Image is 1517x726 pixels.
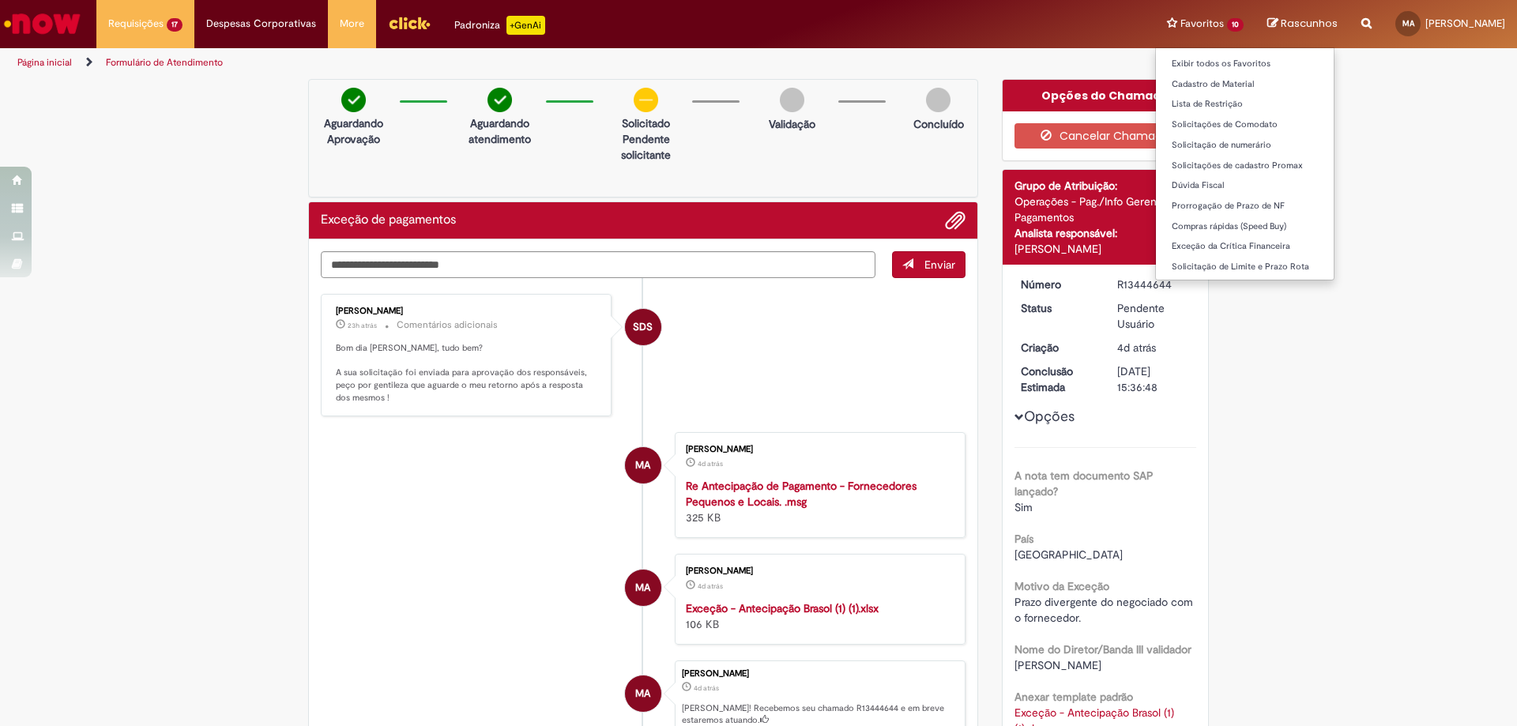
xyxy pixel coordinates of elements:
span: More [340,16,364,32]
img: click_logo_yellow_360x200.png [388,11,431,35]
b: Nome do Diretor/Banda III validador [1014,642,1191,656]
p: Bom dia [PERSON_NAME], tudo bem? A sua solicitação foi enviada para aprovação dos responsáveis, p... [336,342,599,404]
span: 17 [167,18,183,32]
span: Rascunhos [1281,16,1338,31]
div: [PERSON_NAME] [686,566,949,576]
a: Solicitações de Comodato [1156,116,1334,134]
b: A nota tem documento SAP lançado? [1014,468,1154,498]
img: check-circle-green.png [487,88,512,112]
span: 4d atrás [694,683,719,693]
dt: Status [1009,300,1106,316]
span: 10 [1227,18,1244,32]
div: Marcele Cristine Assis [625,675,661,712]
p: Aguardando atendimento [461,115,538,147]
span: [PERSON_NAME] [1425,17,1505,30]
p: Solicitado [608,115,684,131]
div: 325 KB [686,478,949,525]
span: 4d atrás [698,459,723,468]
span: Enviar [924,258,955,272]
div: [PERSON_NAME] [336,307,599,316]
time: 25/08/2025 14:36:45 [1117,340,1156,355]
span: Sim [1014,500,1033,514]
img: img-circle-grey.png [780,88,804,112]
dt: Número [1009,276,1106,292]
img: img-circle-grey.png [926,88,950,112]
dt: Criação [1009,340,1106,355]
a: Compras rápidas (Speed Buy) [1156,218,1334,235]
b: Anexar template padrão [1014,690,1133,704]
p: Pendente solicitante [608,131,684,163]
span: 23h atrás [348,321,377,330]
a: Exceção - Antecipação Brasol (1) (1).xlsx [686,601,879,615]
img: ServiceNow [2,8,83,39]
span: 4d atrás [698,581,723,591]
a: Exceção da Crítica Financeira [1156,238,1334,255]
time: 25/08/2025 14:35:48 [698,459,723,468]
button: Enviar [892,251,966,278]
a: Dúvida Fiscal [1156,177,1334,194]
div: Operações - Pag./Info Gerenciais - Pagamentos [1014,194,1197,225]
b: País [1014,532,1033,546]
div: Padroniza [454,16,545,35]
time: 28/08/2025 10:49:26 [348,321,377,330]
p: Concluído [913,116,964,132]
a: Re Antecipação de Pagamento - Fornecedores Pequenos e Locais. .msg [686,479,917,509]
p: +GenAi [506,16,545,35]
dt: Conclusão Estimada [1009,363,1106,395]
div: Opções do Chamado [1003,80,1209,111]
span: 4d atrás [1117,340,1156,355]
a: Solicitações de cadastro Promax [1156,157,1334,175]
span: MA [1402,18,1414,28]
img: circle-minus.png [634,88,658,112]
button: Adicionar anexos [945,210,966,231]
div: Pendente Usuário [1117,300,1191,332]
small: Comentários adicionais [397,318,498,332]
div: R13444644 [1117,276,1191,292]
ul: Favoritos [1155,47,1334,280]
span: [GEOGRAPHIC_DATA] [1014,547,1123,562]
div: [DATE] 15:36:48 [1117,363,1191,395]
span: Requisições [108,16,164,32]
button: Cancelar Chamado [1014,123,1197,149]
a: Página inicial [17,56,72,69]
div: Marcele Cristine Assis [625,447,661,483]
span: Prazo divergente do negociado com o fornecedor. [1014,595,1196,625]
a: Solicitação de Limite e Prazo Rota [1156,258,1334,276]
div: Grupo de Atribuição: [1014,178,1197,194]
time: 25/08/2025 14:35:15 [698,581,723,591]
span: MA [635,675,650,713]
div: [PERSON_NAME] [682,669,957,679]
div: [PERSON_NAME] [686,445,949,454]
span: MA [635,569,650,607]
span: Despesas Corporativas [206,16,316,32]
img: check-circle-green.png [341,88,366,112]
a: Rascunhos [1267,17,1338,32]
p: Aguardando Aprovação [315,115,392,147]
a: Lista de Restrição [1156,96,1334,113]
a: Formulário de Atendimento [106,56,223,69]
a: Prorrogação de Prazo de NF [1156,197,1334,215]
div: [PERSON_NAME] [1014,241,1197,257]
ul: Trilhas de página [12,48,999,77]
a: Cadastro de Material [1156,76,1334,93]
time: 25/08/2025 14:36:45 [694,683,719,693]
div: Marcele Cristine Assis [625,570,661,606]
div: 25/08/2025 14:36:45 [1117,340,1191,355]
a: Exibir todos os Favoritos [1156,55,1334,73]
span: SDS [633,308,653,346]
span: [PERSON_NAME] [1014,658,1101,672]
a: Solicitação de numerário [1156,137,1334,154]
h2: Exceção de pagamentos Histórico de tíquete [321,213,456,228]
span: MA [635,446,650,484]
div: Sabrina Da Silva Oliveira [625,309,661,345]
div: 106 KB [686,600,949,632]
textarea: Digite sua mensagem aqui... [321,251,875,278]
p: Validação [769,116,815,132]
div: Analista responsável: [1014,225,1197,241]
b: Motivo da Exceção [1014,579,1109,593]
span: Favoritos [1180,16,1224,32]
